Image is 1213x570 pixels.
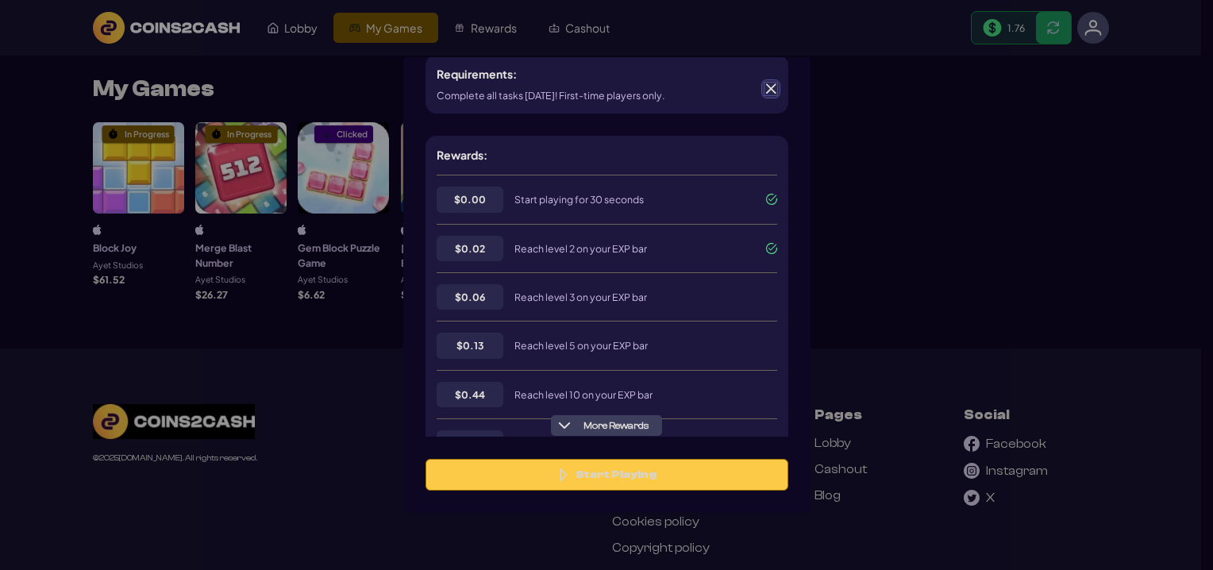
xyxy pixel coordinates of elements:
[437,147,487,164] h5: Rewards:
[514,339,648,352] span: Reach level 5 on your EXP bar
[437,66,517,83] h5: Requirements:
[455,241,485,256] span: $ 0.02
[455,436,485,450] span: $ 0.88
[454,192,486,206] span: $ 0.00
[455,387,485,402] span: $ 0.44
[514,242,647,255] span: Reach level 2 on your EXP bar
[577,420,655,432] span: More Rewards
[514,193,644,206] span: Start playing for 30 seconds
[551,415,662,436] button: More Rewards
[514,291,647,303] span: Reach level 3 on your EXP bar
[514,388,653,401] span: Reach level 10 on your EXP bar
[437,88,665,102] p: Complete all tasks [DATE]! First-time players only.
[426,459,788,491] button: Start Playing
[455,290,485,304] span: $ 0.06
[456,338,483,352] span: $ 0.13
